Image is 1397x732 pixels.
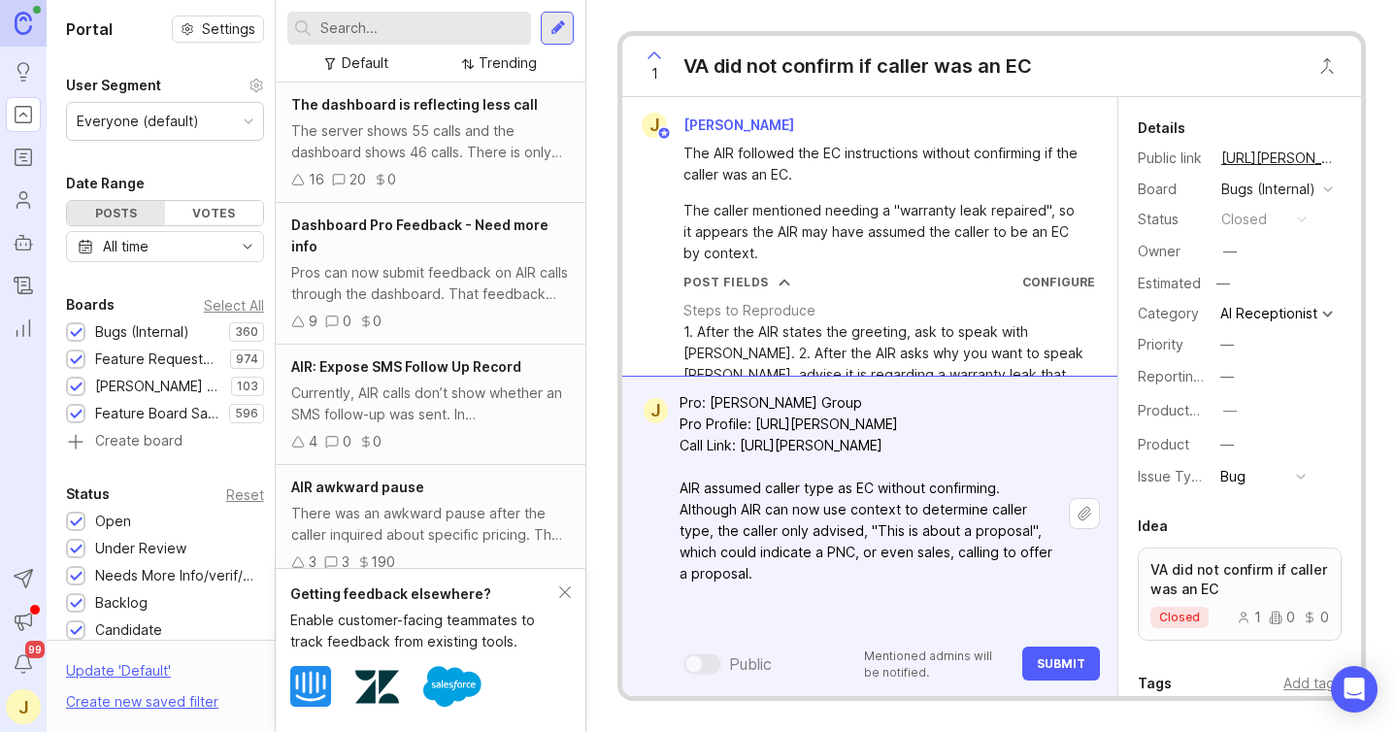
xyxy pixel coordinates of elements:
[95,349,220,370] div: Feature Requests (Internal)
[276,465,585,585] a: AIR awkward pauseThere was an awkward pause after the caller inquired about specific pricing. The...
[1269,611,1295,624] div: 0
[95,565,254,586] div: Needs More Info/verif/repro
[95,538,186,559] div: Under Review
[683,116,794,133] span: [PERSON_NAME]
[1138,468,1209,484] label: Issue Type
[1303,611,1329,624] div: 0
[66,17,113,41] h1: Portal
[1220,334,1234,355] div: —
[1138,368,1242,384] label: Reporting Team
[342,551,349,573] div: 3
[1220,434,1234,455] div: —
[6,225,41,260] a: Autopilot
[290,666,331,707] img: Intercom logo
[291,479,424,495] span: AIR awkward pause
[668,384,1069,635] textarea: Pro: [PERSON_NAME] Group Pro Profile: [URL][PERSON_NAME] Call Link: [URL][PERSON_NAME] AIR assume...
[642,113,667,138] div: J
[66,660,171,691] div: Update ' Default '
[644,398,668,423] div: J
[276,203,585,345] a: Dashboard Pro Feedback - Need more infoPros can now submit feedback on AIR calls through the dash...
[1138,672,1172,695] div: Tags
[77,111,199,132] div: Everyone (default)
[371,551,395,573] div: 190
[1221,209,1267,230] div: closed
[479,52,537,74] div: Trending
[6,604,41,639] button: Announcements
[1283,673,1342,694] div: Add tags
[309,169,324,190] div: 16
[343,311,351,332] div: 0
[6,689,41,724] div: J
[291,262,570,305] div: Pros can now submit feedback on AIR calls through the dashboard. That feedback goes to Client Sup...
[349,169,366,190] div: 20
[320,17,523,39] input: Search...
[276,345,585,465] a: AIR: Expose SMS Follow Up RecordCurrently, AIR calls don’t show whether an SMS follow-up was sent...
[6,561,41,596] button: Send to Autopilot
[290,583,559,605] div: Getting feedback elsewhere?
[235,406,258,421] p: 596
[165,201,263,225] div: Votes
[1138,303,1206,324] div: Category
[66,293,115,316] div: Boards
[683,321,1095,407] div: 1. After the AIR states the greeting, ask to speak with [PERSON_NAME]. 2. After the AIR asks why ...
[291,96,538,113] span: The dashboard is reflecting less call
[1331,666,1378,713] div: Open Intercom Messenger
[172,16,264,43] button: Settings
[226,489,264,500] div: Reset
[1215,146,1342,171] a: [URL][PERSON_NAME]
[343,431,351,452] div: 0
[95,321,189,343] div: Bugs (Internal)
[6,140,41,175] a: Roadmaps
[1138,116,1185,140] div: Details
[309,311,317,332] div: 9
[6,268,41,303] a: Changelog
[630,113,810,138] a: J[PERSON_NAME]
[387,169,396,190] div: 0
[683,52,1032,80] div: VA did not confirm if caller was an EC
[1220,466,1246,487] div: Bug
[232,239,263,254] svg: toggle icon
[1138,336,1183,352] label: Priority
[1138,209,1206,230] div: Status
[1211,271,1236,296] div: —
[1138,148,1206,169] div: Public link
[1308,47,1347,85] button: Close button
[66,172,145,195] div: Date Range
[651,63,658,84] span: 1
[1138,241,1206,262] div: Owner
[683,274,769,290] div: Post Fields
[95,619,162,641] div: Candidate
[1223,400,1237,421] div: —
[373,431,382,452] div: 0
[1223,241,1237,262] div: —
[1022,647,1100,681] button: Submit
[25,641,45,658] span: 99
[342,52,388,74] div: Default
[6,183,41,217] a: Users
[1138,515,1168,538] div: Idea
[683,200,1079,264] div: The caller mentioned needing a "warranty leak repaired", so it appears the AIR may have assumed t...
[291,358,521,375] span: AIR: Expose SMS Follow Up Record
[66,74,161,97] div: User Segment
[237,379,258,394] p: 103
[103,236,149,257] div: All time
[290,610,559,652] div: Enable customer-facing teammates to track feedback from existing tools.
[1022,275,1095,289] a: Configure
[95,511,131,532] div: Open
[1138,277,1201,290] div: Estimated
[683,143,1079,185] div: The AIR followed the EC instructions without confirming if the caller was an EC.
[67,201,165,225] div: Posts
[683,300,815,321] div: Steps to Reproduce
[373,311,382,332] div: 0
[1138,548,1342,641] a: VA did not confirm if caller was an ECclosed100
[291,120,570,163] div: The server shows 55 calls and the dashboard shows 46 calls. There is only one call [DATE] and the...
[683,274,790,290] button: Post Fields
[235,324,258,340] p: 360
[729,652,772,676] div: Public
[309,431,317,452] div: 4
[6,54,41,89] a: Ideas
[864,648,1011,681] p: Mentioned admins will be notified.
[1150,560,1329,599] p: VA did not confirm if caller was an EC
[1138,402,1241,418] label: ProductboardID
